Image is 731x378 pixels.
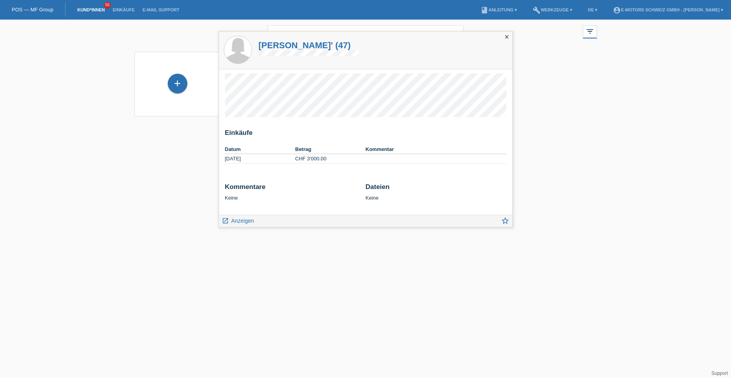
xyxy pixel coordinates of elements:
h2: Einkäufe [225,129,506,141]
a: Support [711,371,728,376]
th: Datum [225,145,296,154]
th: Betrag [295,145,366,154]
a: Kund*innen [73,7,109,12]
span: Anzeigen [231,218,254,224]
i: book [481,6,488,14]
i: account_circle [613,6,621,14]
h2: Dateien [366,183,506,195]
td: [DATE] [225,154,296,164]
a: bookAnleitung ▾ [477,7,521,12]
a: DE ▾ [584,7,601,12]
th: Kommentar [366,145,506,154]
a: POS — MF Group [12,7,53,13]
i: close [504,34,510,40]
div: Keine [366,183,506,201]
h2: Kommentare [225,183,360,195]
td: CHF 3'000.00 [295,154,366,164]
a: account_circleE-Motors Schweiz GmbH - [PERSON_NAME] ▾ [609,7,727,12]
a: Einkäufe [109,7,138,12]
i: star_border [501,216,510,225]
a: buildWerkzeuge ▾ [529,7,576,12]
div: Keine [225,183,360,201]
i: build [533,6,541,14]
a: E-Mail Support [139,7,183,12]
i: launch [222,217,229,224]
a: [PERSON_NAME]' (47) [259,40,359,50]
i: close [450,30,460,39]
input: Suche... [268,25,464,44]
div: Kund*in hinzufügen [168,77,187,90]
a: star_border [501,217,510,227]
i: filter_list [586,27,594,36]
span: 56 [104,2,111,9]
a: launch Anzeigen [222,215,254,225]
